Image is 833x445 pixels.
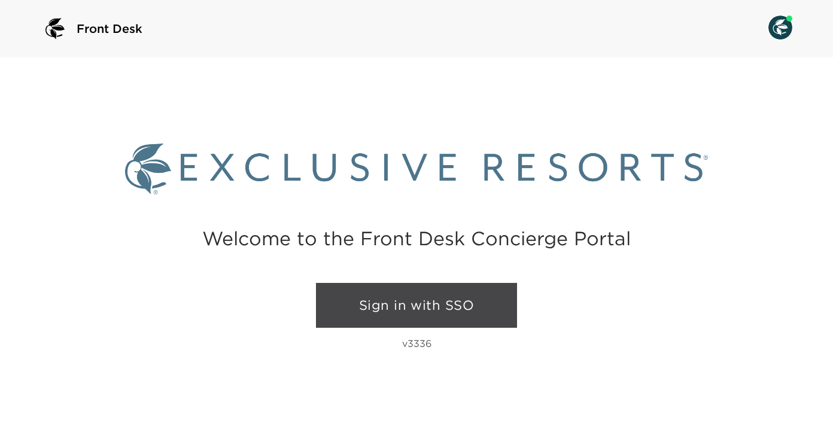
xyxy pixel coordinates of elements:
[768,16,792,39] img: User
[77,20,142,37] span: Front Desk
[316,283,517,328] a: Sign in with SSO
[202,229,631,248] h2: Welcome to the Front Desk Concierge Portal
[125,144,708,194] img: Exclusive Resorts logo
[41,14,69,43] img: logo
[402,337,431,349] p: v3336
